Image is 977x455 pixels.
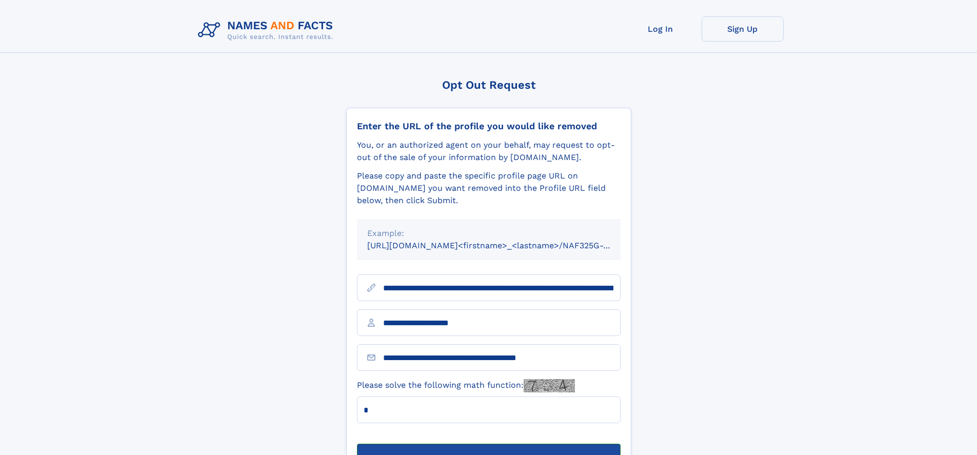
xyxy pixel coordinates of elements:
[367,241,640,250] small: [URL][DOMAIN_NAME]<firstname>_<lastname>/NAF325G-xxxxxxxx
[620,16,702,42] a: Log In
[367,227,610,240] div: Example:
[194,16,342,44] img: Logo Names and Facts
[702,16,784,42] a: Sign Up
[357,121,621,132] div: Enter the URL of the profile you would like removed
[346,78,631,91] div: Opt Out Request
[357,170,621,207] div: Please copy and paste the specific profile page URL on [DOMAIN_NAME] you want removed into the Pr...
[357,139,621,164] div: You, or an authorized agent on your behalf, may request to opt-out of the sale of your informatio...
[357,379,575,392] label: Please solve the following math function:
